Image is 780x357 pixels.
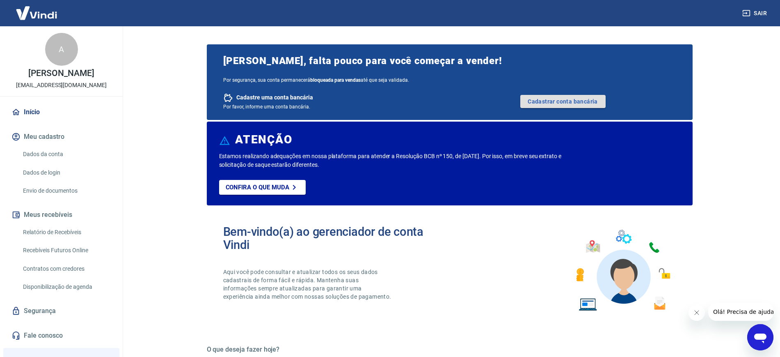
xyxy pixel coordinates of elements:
[689,304,705,321] iframe: Fechar mensagem
[708,303,773,321] iframe: Mensagem da empresa
[219,180,306,195] a: Confira o que muda
[10,206,113,224] button: Meus recebíveis
[235,136,292,144] h6: ATENÇÃO
[10,327,113,345] a: Fale conosco
[10,0,63,25] img: Vindi
[569,225,676,316] img: Imagem de um avatar masculino com diversos icones exemplificando as funcionalidades do gerenciado...
[520,95,606,108] a: Cadastrar conta bancária
[207,345,693,354] h5: O que deseja fazer hoje?
[20,279,113,295] a: Disponibilização de agenda
[20,260,113,277] a: Contratos com credores
[741,6,770,21] button: Sair
[226,184,289,191] p: Confira o que muda
[45,33,78,66] div: A
[223,104,310,110] span: Por favor, informe uma conta bancária.
[20,182,113,199] a: Envio de documentos
[10,302,113,320] a: Segurança
[747,324,773,350] iframe: Botão para abrir a janela de mensagens
[310,77,361,83] b: bloqueada para vendas
[20,164,113,181] a: Dados de login
[223,225,450,251] h2: Bem-vindo(a) ao gerenciador de conta Vindi
[236,94,313,101] span: Cadastre uma conta bancária
[20,224,113,241] a: Relatório de Recebíveis
[223,77,676,83] span: Por segurança, sua conta permanecerá até que seja validada.
[28,69,94,78] p: [PERSON_NAME]
[219,152,588,169] p: Estamos realizando adequações em nossa plataforma para atender a Resolução BCB nº 150, de [DATE]....
[10,103,113,121] a: Início
[223,268,393,301] p: Aqui você pode consultar e atualizar todos os seus dados cadastrais de forma fácil e rápida. Mant...
[20,146,113,163] a: Dados da conta
[223,54,676,67] span: [PERSON_NAME], falta pouco para você começar a vender!
[16,81,107,90] p: [EMAIL_ADDRESS][DOMAIN_NAME]
[20,242,113,259] a: Recebíveis Futuros Online
[10,128,113,146] button: Meu cadastro
[5,6,69,12] span: Olá! Precisa de ajuda?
